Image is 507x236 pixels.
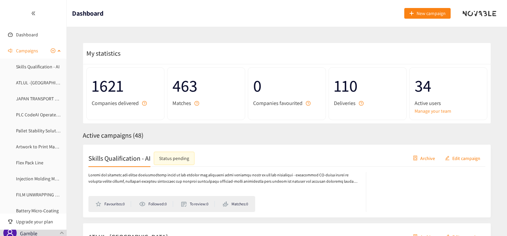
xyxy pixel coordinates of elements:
[445,156,450,161] span: edit
[16,208,59,214] a: Battery Micro-Coating
[16,44,38,57] span: Campaigns
[92,99,139,107] span: Companies delivered
[159,154,189,162] div: Status pending
[306,101,311,106] span: question-circle
[16,80,72,86] a: ATLUL -[GEOGRAPHIC_DATA]
[16,160,43,166] a: Flex Pack Line
[95,201,131,207] li: Favourites: 0
[440,153,485,163] button: editEdit campaign
[172,99,191,107] span: Matches
[139,201,173,207] li: Followed: 0
[194,101,199,106] span: question-circle
[417,10,446,17] span: New campaign
[16,128,64,134] a: Pallet Stability Solutions
[83,131,143,140] span: Active campaigns ( 48 )
[16,192,81,198] a: FILM UNWRAPPING AUTOMATION
[404,8,451,19] button: plusNew campaign
[83,49,120,58] span: My statistics
[409,11,414,16] span: plus
[223,201,248,207] li: Matches: 0
[83,144,491,218] a: Skills Qualification - AIStatus pendingcontainerArchiveeditEdit campaignLoremi dol sitametc adi e...
[334,73,401,99] span: 110
[142,101,147,106] span: question-circle
[413,156,418,161] span: container
[31,11,36,16] span: double-left
[415,107,482,115] a: Manage your team
[359,101,364,106] span: question-circle
[415,73,482,99] span: 34
[181,201,215,207] li: To review: 0
[399,164,507,236] iframe: Chat Widget
[16,96,105,102] a: JAPAN TRANSPORT AGGREGATION PLATFORM
[415,99,441,107] span: Active users
[16,144,75,150] a: Artwork to Print Management
[92,73,159,99] span: 1621
[408,153,440,163] button: containerArchive
[420,154,435,162] span: Archive
[16,32,38,38] a: Dashboard
[253,99,303,107] span: Companies favourited
[452,154,480,162] span: Edit campaign
[16,64,60,70] a: Skills Qualification - AI
[8,48,13,53] span: sound
[16,112,82,118] a: PLC CodeAI Operate Maintenance
[253,73,321,99] span: 0
[8,219,13,224] span: trophy
[88,153,150,163] h2: Skills Qualification - AI
[16,176,64,182] a: Injection Molding Model
[51,48,55,53] span: plus-circle
[16,215,61,228] span: Upgrade your plan
[88,172,359,185] p: Loremi dol sitametc adi elitse doeiusmodtemp incid ut lab etdolor mag aliquaeni admi veniamqu nos...
[172,73,240,99] span: 463
[334,99,356,107] span: Deliveries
